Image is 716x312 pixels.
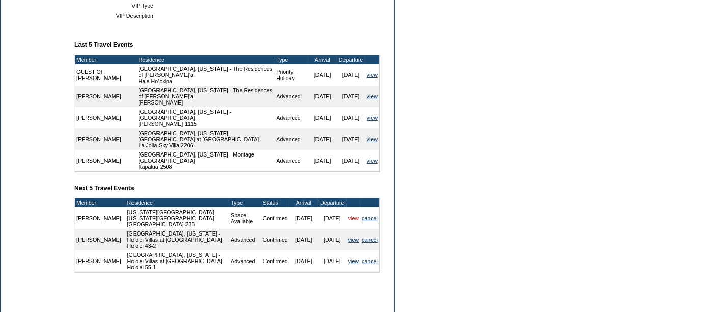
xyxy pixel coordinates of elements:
[348,237,359,243] a: view
[229,207,261,229] td: Space Available
[337,55,365,64] td: Departure
[75,86,137,107] td: [PERSON_NAME]
[137,128,275,150] td: [GEOGRAPHIC_DATA], [US_STATE] - [GEOGRAPHIC_DATA] at [GEOGRAPHIC_DATA] La Jolla Sky Villa 2206
[75,229,123,250] td: [PERSON_NAME]
[75,64,137,86] td: GUEST OF [PERSON_NAME]
[229,250,261,272] td: Advanced
[261,229,289,250] td: Confirmed
[137,64,275,86] td: [GEOGRAPHIC_DATA], [US_STATE] - The Residences of [PERSON_NAME]'a Hale Ho’okipa
[367,136,378,142] a: view
[289,229,318,250] td: [DATE]
[74,41,133,48] b: Last 5 Travel Events
[337,128,365,150] td: [DATE]
[137,150,275,171] td: [GEOGRAPHIC_DATA], [US_STATE] - Montage [GEOGRAPHIC_DATA] Kapalua 2508
[318,198,347,207] td: Departure
[75,207,123,229] td: [PERSON_NAME]
[337,107,365,128] td: [DATE]
[308,64,337,86] td: [DATE]
[289,207,318,229] td: [DATE]
[75,128,137,150] td: [PERSON_NAME]
[337,150,365,171] td: [DATE]
[367,115,378,121] a: view
[362,237,378,243] a: cancel
[275,128,308,150] td: Advanced
[137,55,275,64] td: Residence
[75,250,123,272] td: [PERSON_NAME]
[229,198,261,207] td: Type
[308,86,337,107] td: [DATE]
[229,229,261,250] td: Advanced
[318,229,347,250] td: [DATE]
[348,258,359,264] a: view
[75,55,137,64] td: Member
[275,55,308,64] td: Type
[137,107,275,128] td: [GEOGRAPHIC_DATA], [US_STATE] - [GEOGRAPHIC_DATA] [PERSON_NAME] 1115
[75,198,123,207] td: Member
[126,198,230,207] td: Residence
[367,93,378,99] a: view
[137,86,275,107] td: [GEOGRAPHIC_DATA], [US_STATE] - The Residences of [PERSON_NAME]'a [PERSON_NAME]
[318,250,347,272] td: [DATE]
[318,207,347,229] td: [DATE]
[126,207,230,229] td: [US_STATE][GEOGRAPHIC_DATA], [US_STATE][GEOGRAPHIC_DATA] [GEOGRAPHIC_DATA] 23B
[275,107,308,128] td: Advanced
[261,250,289,272] td: Confirmed
[367,72,378,78] a: view
[337,64,365,86] td: [DATE]
[75,107,137,128] td: [PERSON_NAME]
[308,128,337,150] td: [DATE]
[74,185,134,192] b: Next 5 Travel Events
[78,13,155,19] td: VIP Description:
[362,258,378,264] a: cancel
[78,3,155,9] td: VIP Type:
[308,107,337,128] td: [DATE]
[275,150,308,171] td: Advanced
[362,215,378,221] a: cancel
[289,250,318,272] td: [DATE]
[126,250,230,272] td: [GEOGRAPHIC_DATA], [US_STATE] - Ho'olei Villas at [GEOGRAPHIC_DATA] Ho'olei 55-1
[75,150,137,171] td: [PERSON_NAME]
[348,215,359,221] a: view
[289,198,318,207] td: Arrival
[275,86,308,107] td: Advanced
[308,150,337,171] td: [DATE]
[337,86,365,107] td: [DATE]
[308,55,337,64] td: Arrival
[261,198,289,207] td: Status
[261,207,289,229] td: Confirmed
[367,158,378,164] a: view
[275,64,308,86] td: Priority Holiday
[126,229,230,250] td: [GEOGRAPHIC_DATA], [US_STATE] - Ho'olei Villas at [GEOGRAPHIC_DATA] Ho'olei 43-2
